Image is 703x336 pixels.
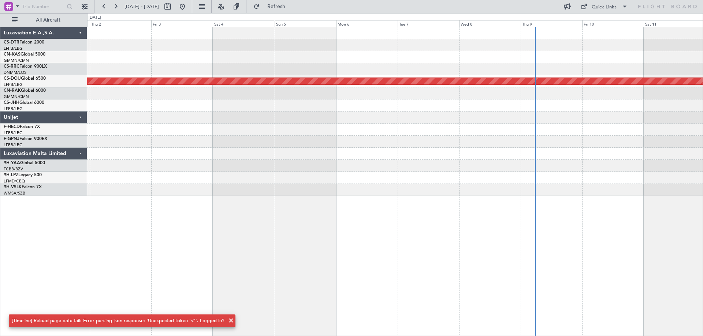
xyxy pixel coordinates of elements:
span: CS-DOU [4,76,21,81]
a: DNMM/LOS [4,70,26,75]
a: LFPB/LBG [4,142,23,148]
button: Refresh [250,1,294,12]
span: 9H-YAA [4,161,20,165]
a: LFPB/LBG [4,82,23,87]
a: LFPB/LBG [4,106,23,112]
a: 9H-YAAGlobal 5000 [4,161,45,165]
div: Fri 10 [582,20,644,27]
input: Trip Number [22,1,64,12]
div: Fri 3 [151,20,213,27]
a: CN-KASGlobal 5000 [4,52,45,57]
a: CS-JHHGlobal 6000 [4,101,44,105]
a: GMMN/CMN [4,94,29,99]
div: Sun 5 [275,20,336,27]
a: F-GPNJFalcon 900EX [4,137,47,141]
span: All Aircraft [19,18,77,23]
div: Sat 4 [213,20,274,27]
span: CS-RRC [4,64,19,69]
span: CS-JHH [4,101,19,105]
a: LFPB/LBG [4,46,23,51]
div: Mon 6 [336,20,398,27]
span: [DATE] - [DATE] [124,3,159,10]
div: Thu 9 [521,20,582,27]
span: 9H-LPZ [4,173,18,177]
div: Tue 7 [398,20,459,27]
div: Thu 2 [90,20,151,27]
a: F-HECDFalcon 7X [4,125,40,129]
a: CS-DTRFalcon 2000 [4,40,44,45]
a: GMMN/CMN [4,58,29,63]
div: Wed 8 [459,20,521,27]
a: 9H-LPZLegacy 500 [4,173,42,177]
span: F-HECD [4,125,20,129]
a: 9H-VSLKFalcon 7X [4,185,42,189]
a: CS-RRCFalcon 900LX [4,64,47,69]
span: F-GPNJ [4,137,19,141]
a: CN-RAKGlobal 6000 [4,88,46,93]
a: WMSA/SZB [4,190,25,196]
a: FCBB/BZV [4,166,23,172]
a: LFPB/LBG [4,130,23,136]
a: CS-DOUGlobal 6500 [4,76,46,81]
div: [DATE] [89,15,101,21]
div: Quick Links [592,4,617,11]
span: CS-DTR [4,40,19,45]
span: CN-RAK [4,88,21,93]
a: LFMD/CEQ [4,178,25,184]
div: [Timeline] Reload page data fail: Error parsing json response: 'Unexpected token '<''. Logged in? [12,317,224,325]
button: Quick Links [577,1,631,12]
button: All Aircraft [8,14,79,26]
span: Refresh [261,4,292,9]
span: 9H-VSLK [4,185,22,189]
span: CN-KAS [4,52,21,57]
